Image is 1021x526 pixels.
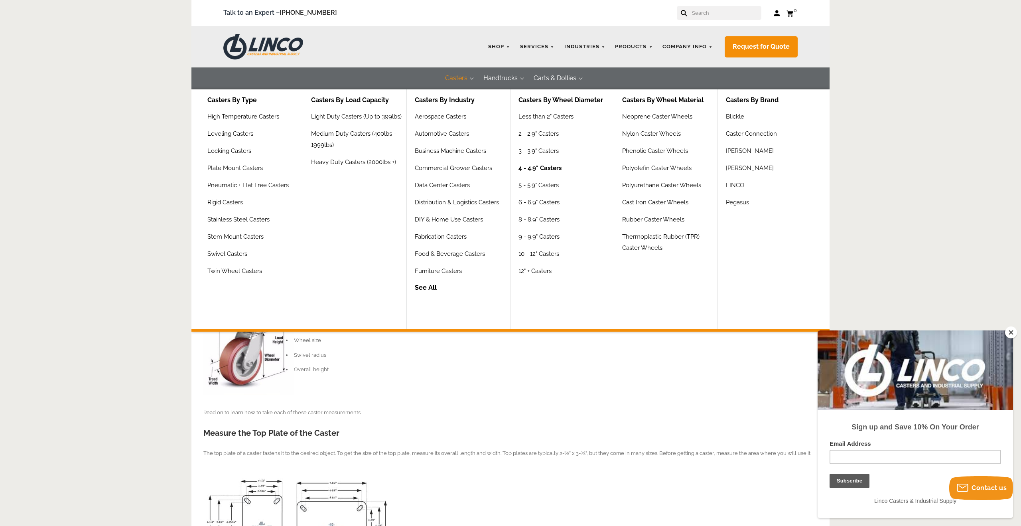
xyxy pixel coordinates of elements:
[215,351,818,360] li: Swivel radius
[475,67,526,89] button: Handtrucks
[203,408,818,417] p: Read on to learn how to take each of these caster measurements.
[725,36,798,57] a: Request for Quote
[972,484,1007,492] span: Contact us
[773,9,780,17] a: Log in
[786,8,798,18] a: 0
[949,476,1013,500] button: Contact us
[223,8,337,18] span: Talk to an Expert –
[203,293,294,395] img: all.jpg
[203,427,818,439] h2: Measure the Top Plate of the Caster
[1005,326,1017,338] button: Close
[658,39,717,55] a: Company Info
[12,110,183,119] label: Email Address
[516,39,558,55] a: Services
[203,450,811,456] span: The top plate of a caster fastens it to the desired object. To get the size of the top plate, mea...
[215,336,818,345] li: Wheel size
[526,67,584,89] button: Carts & Dollies
[12,143,52,158] input: Subscribe
[484,39,514,55] a: Shop
[560,39,609,55] a: Industries
[794,7,797,13] span: 0
[34,93,161,101] strong: Sign up and Save 10% On Your Order
[280,9,337,16] a: [PHONE_NUMBER]
[223,34,303,59] img: LINCO CASTERS & INDUSTRIAL SUPPLY
[215,365,818,374] li: Overall height
[691,6,761,20] input: Search
[611,39,656,55] a: Products
[437,67,475,89] button: Casters
[57,167,139,174] span: Linco Casters & Industrial Supply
